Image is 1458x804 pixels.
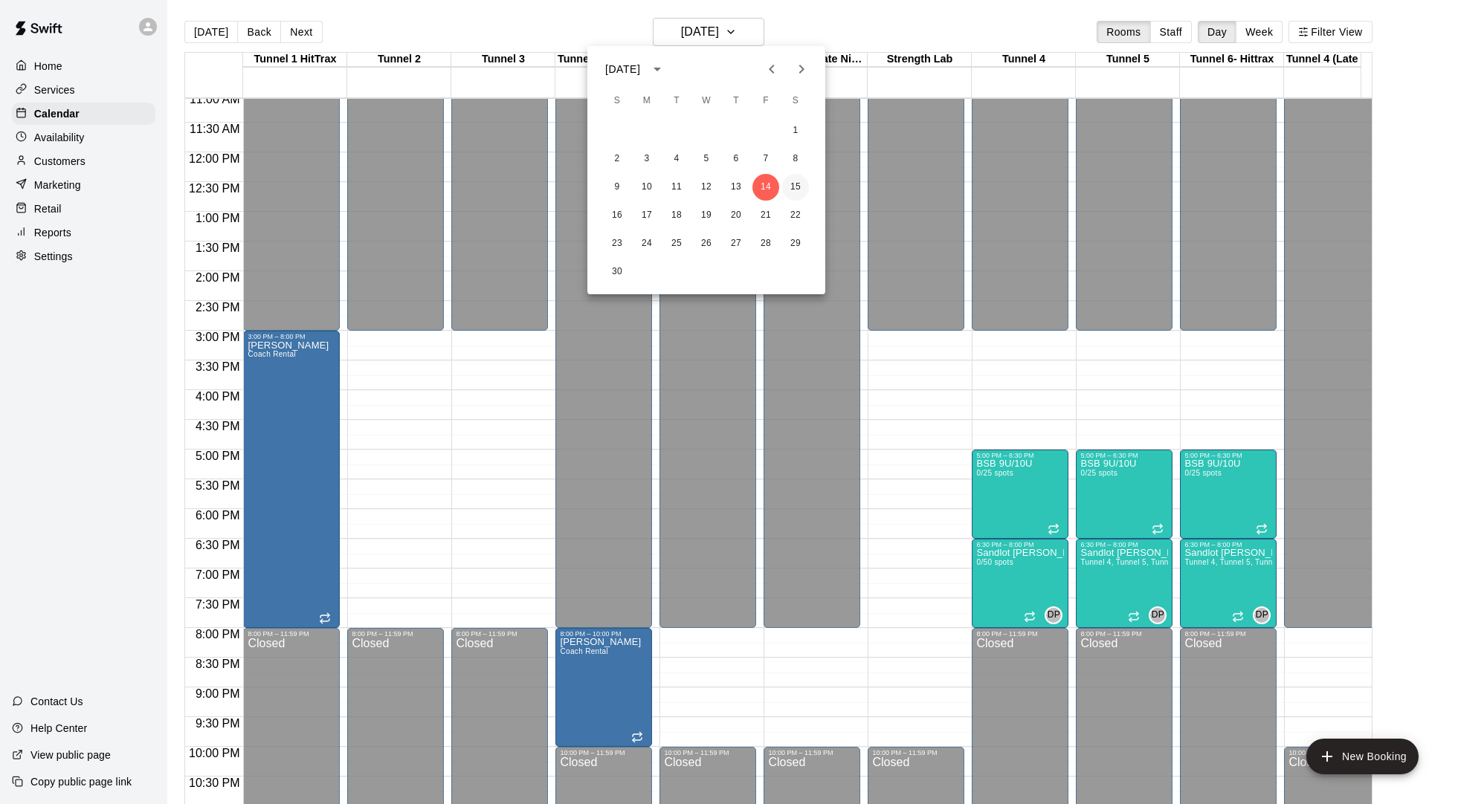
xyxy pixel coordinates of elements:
button: 17 [633,202,660,229]
button: 7 [752,146,779,172]
span: Monday [633,86,660,116]
button: 18 [663,202,690,229]
button: 27 [723,230,749,257]
button: 19 [693,202,720,229]
button: 25 [663,230,690,257]
button: 23 [604,230,630,257]
button: 3 [633,146,660,172]
button: calendar view is open, switch to year view [645,56,670,82]
button: 2 [604,146,630,172]
span: Saturday [782,86,809,116]
button: 29 [782,230,809,257]
span: Friday [752,86,779,116]
button: 8 [782,146,809,172]
button: 4 [663,146,690,172]
button: 20 [723,202,749,229]
button: 13 [723,174,749,201]
button: 28 [752,230,779,257]
button: 22 [782,202,809,229]
button: 11 [663,174,690,201]
span: Wednesday [693,86,720,116]
button: 16 [604,202,630,229]
button: 1 [782,117,809,144]
button: Next month [787,54,816,84]
button: 9 [604,174,630,201]
button: 10 [633,174,660,201]
button: 24 [633,230,660,257]
div: [DATE] [605,62,640,77]
span: Sunday [604,86,630,116]
button: 15 [782,174,809,201]
button: 12 [693,174,720,201]
button: 30 [604,259,630,285]
button: 14 [752,174,779,201]
button: 26 [693,230,720,257]
button: Previous month [757,54,787,84]
button: 5 [693,146,720,172]
button: 21 [752,202,779,229]
span: Tuesday [663,86,690,116]
span: Thursday [723,86,749,116]
button: 6 [723,146,749,172]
